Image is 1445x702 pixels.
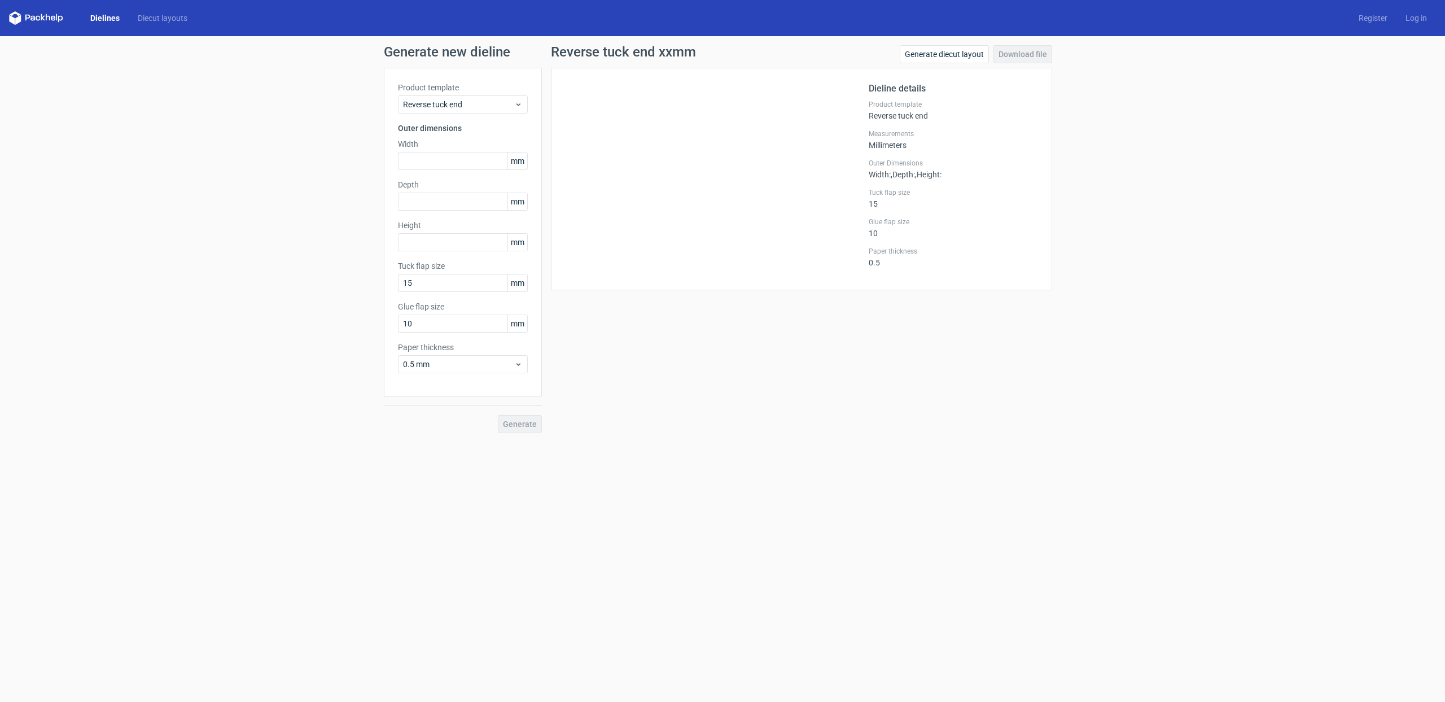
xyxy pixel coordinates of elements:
label: Paper thickness [398,342,528,353]
span: Width : [869,170,891,179]
label: Paper thickness [869,247,1038,256]
h2: Dieline details [869,82,1038,95]
a: Generate diecut layout [900,45,989,63]
a: Log in [1396,12,1436,24]
span: mm [507,193,527,210]
label: Glue flap size [398,301,528,312]
a: Dielines [81,12,129,24]
a: Register [1350,12,1396,24]
h1: Reverse tuck end xxmm [551,45,696,59]
label: Measurements [869,129,1038,138]
div: Reverse tuck end [869,100,1038,120]
label: Product template [398,82,528,93]
div: 10 [869,217,1038,238]
span: mm [507,234,527,251]
span: mm [507,315,527,332]
label: Tuck flap size [869,188,1038,197]
span: 0.5 mm [403,359,514,370]
label: Outer Dimensions [869,159,1038,168]
span: Reverse tuck end [403,99,514,110]
label: Height [398,220,528,231]
div: 15 [869,188,1038,208]
label: Tuck flap size [398,260,528,272]
label: Depth [398,179,528,190]
span: mm [507,274,527,291]
label: Width [398,138,528,150]
div: Millimeters [869,129,1038,150]
span: , Depth : [891,170,915,179]
div: 0.5 [869,247,1038,267]
h1: Generate new dieline [384,45,1061,59]
span: mm [507,152,527,169]
label: Product template [869,100,1038,109]
h3: Outer dimensions [398,123,528,134]
span: , Height : [915,170,942,179]
label: Glue flap size [869,217,1038,226]
a: Diecut layouts [129,12,196,24]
